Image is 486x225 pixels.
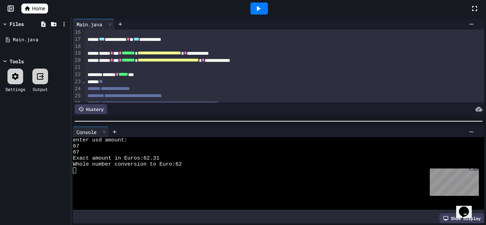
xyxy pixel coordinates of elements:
[73,92,82,100] div: 25
[73,36,82,43] div: 17
[73,19,115,30] div: Main.java
[73,128,100,136] div: Console
[82,79,85,84] span: Fold line
[75,104,107,114] div: History
[33,86,48,92] div: Output
[3,3,49,45] div: Chat with us now!Close
[73,64,82,71] div: 21
[73,127,109,137] div: Console
[73,50,82,57] div: 19
[73,78,82,85] div: 23
[73,43,82,50] div: 18
[73,21,106,28] div: Main.java
[73,161,182,167] span: Whole number conversion to Euro:62
[21,4,48,14] a: Home
[73,149,79,155] span: 67
[73,143,79,149] span: 67
[73,57,82,64] div: 20
[73,155,159,161] span: Exact amount in Euros:62.31
[73,85,82,92] div: 24
[10,20,24,28] div: Files
[13,36,68,43] div: Main.java
[73,29,82,36] div: 16
[73,71,82,78] div: 22
[73,137,127,143] span: enter usd amount:
[5,86,25,92] div: Settings
[10,58,24,65] div: Tools
[456,197,479,218] iframe: chat widget
[73,100,82,107] div: 26
[427,166,479,196] iframe: chat widget
[439,213,484,223] div: Show display
[32,5,45,12] span: Home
